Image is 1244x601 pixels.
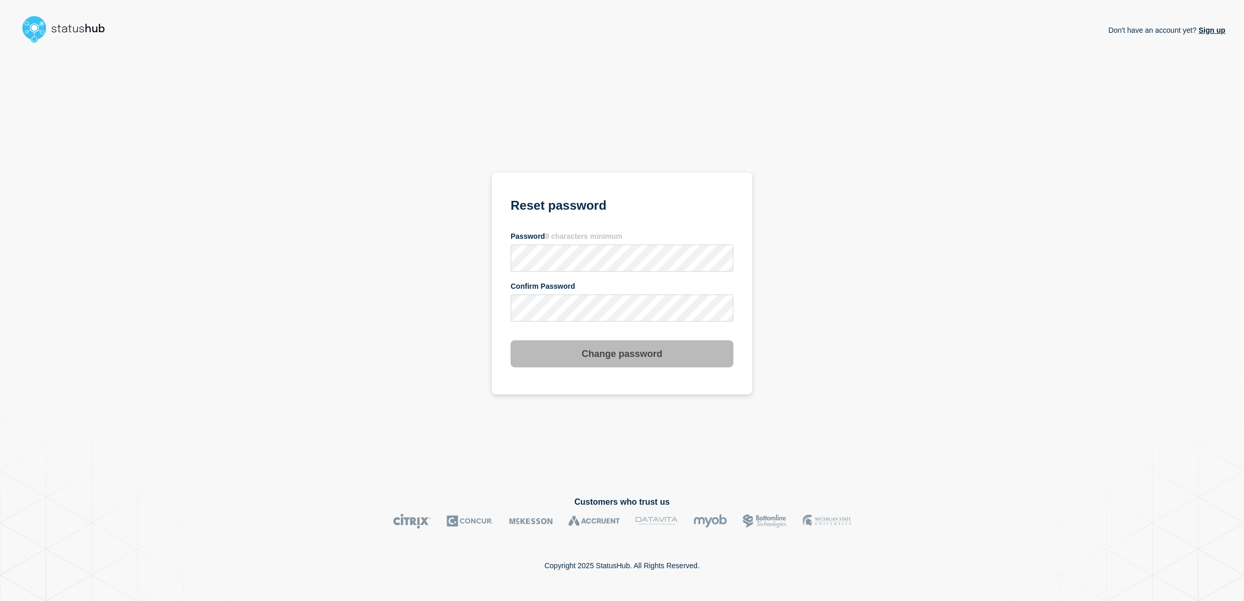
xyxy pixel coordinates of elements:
[447,514,493,529] img: Concur logo
[544,561,700,570] p: Copyright 2025 StatusHub. All Rights Reserved.
[743,514,787,529] img: Bottomline logo
[511,232,623,240] span: Password
[568,514,620,529] img: Accruent logo
[19,497,1225,507] h2: Customers who trust us
[1197,26,1225,34] a: Sign up
[693,514,727,529] img: myob logo
[511,197,733,222] h1: Reset password
[393,514,431,529] img: Citrix logo
[509,514,553,529] img: McKesson logo
[511,340,733,367] button: Change password
[1108,18,1225,43] p: Don't have an account yet?
[19,12,118,46] img: StatusHub logo
[803,514,851,529] img: MSU logo
[545,232,623,240] span: 8 characters minimum
[511,295,733,322] input: confirm password input
[511,245,733,272] input: password input 8 characters minimum
[511,282,575,290] span: Confirm Password
[636,514,678,529] img: DataVita logo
